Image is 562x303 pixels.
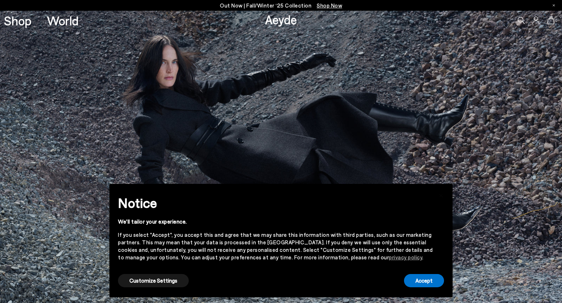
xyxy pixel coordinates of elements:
button: Close this notice [433,186,450,203]
button: Customize Settings [118,274,189,287]
div: We'll tailor your experience. [118,218,433,225]
p: Out Now | Fall/Winter ‘25 Collection [220,1,342,10]
a: Aeyde [265,12,297,27]
a: Shop [4,14,31,27]
div: If you select "Accept", you accept this and agree that we may share this information with third p... [118,231,433,261]
span: 0 [554,19,558,23]
a: 0 [547,16,554,24]
span: × [439,189,444,200]
button: Accept [404,274,444,287]
a: World [47,14,79,27]
span: Navigate to /collections/new-in [317,2,342,9]
h2: Notice [118,194,433,212]
a: privacy policy [389,254,422,260]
